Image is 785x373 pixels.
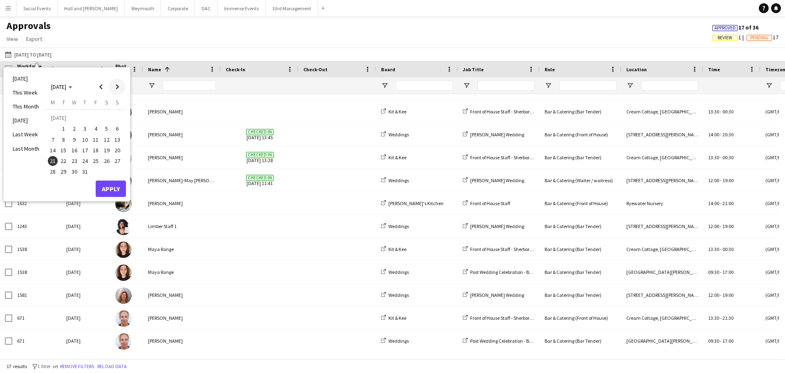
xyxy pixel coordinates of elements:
span: Kit & Kee [388,154,406,161]
li: [DATE] [8,72,44,86]
span: Role [545,66,555,72]
div: [PERSON_NAME] [143,123,221,146]
span: 30 [70,167,79,177]
span: View [7,35,18,43]
span: [PERSON_NAME] Wedding [470,292,524,298]
span: Weddings [388,292,409,298]
button: 02-07-2025 [69,123,80,134]
li: Last Week [8,127,44,141]
a: Export [23,34,45,44]
span: 12:00 [708,292,719,298]
span: 13:30 [708,315,719,321]
span: Workforce ID [17,63,47,75]
div: [PERSON_NAME] [143,284,221,306]
div: Bar & Catering (Bar Tender) [540,215,621,237]
div: [STREET_ADDRESS][PERSON_NAME] [621,215,703,237]
span: Post Wedding Celebration - Bar Staff [470,338,544,344]
span: 19:00 [722,292,733,298]
span: 5 [102,124,112,134]
span: 10 [80,135,90,145]
span: [PERSON_NAME] Wedding [470,177,524,183]
a: Weddings [381,338,409,344]
button: Corporate [161,0,195,16]
button: 18-07-2025 [90,145,101,156]
span: Weddings [388,223,409,229]
span: [DATE] 13:28 [226,146,294,169]
div: [STREET_ADDRESS][PERSON_NAME] [621,169,703,192]
input: Board Filter Input [396,81,453,90]
span: 13:30 [708,154,719,161]
div: 1538 [12,238,61,260]
button: 07-07-2025 [47,134,58,145]
span: Board [381,66,395,72]
span: 1 [59,124,69,134]
span: W [72,99,76,106]
span: Photo [115,63,128,75]
button: 05-07-2025 [101,123,112,134]
span: - [720,269,722,275]
button: 30-07-2025 [69,166,80,177]
button: 22-07-2025 [58,156,69,166]
div: [GEOGRAPHIC_DATA][PERSON_NAME], [GEOGRAPHIC_DATA] [621,261,703,283]
span: 00:30 [722,109,733,115]
div: 671 [12,307,61,329]
span: 23 [70,156,79,166]
div: Maya Range [143,238,221,260]
button: [DATE] to [DATE] [3,50,53,59]
span: Time [708,66,720,72]
span: 7 [48,135,58,145]
div: [PERSON_NAME] [143,307,221,329]
span: 17:00 [722,338,733,344]
span: 19:00 [722,177,733,183]
a: Front of House Staff [463,200,510,206]
div: Bar & Catering (Bar Tender) [540,238,621,260]
span: 22 [59,156,69,166]
span: 24 [80,156,90,166]
span: [DATE] 13:45 [226,123,294,146]
button: 11-07-2025 [90,134,101,145]
span: - [720,200,722,206]
div: [PERSON_NAME] [143,330,221,352]
span: Front of House Staff - Sherborne Wedding [470,154,554,161]
button: Choose month and year [48,79,76,94]
button: 15-07-2025 [58,145,69,156]
span: Review [718,35,732,41]
span: 14:00 [708,131,719,138]
input: Job Title Filter Input [478,81,535,90]
a: Weddings [381,131,409,138]
button: 23-07-2025 [69,156,80,166]
span: Front of House Staff - Sherborne Wedding [470,246,554,252]
a: [PERSON_NAME] Wedding [463,223,524,229]
span: Pending [750,35,768,41]
a: Weddings [381,223,409,229]
a: Front of House Staff - Sherborne Wedding [463,315,554,321]
span: Export [26,35,42,43]
li: [DATE] [8,113,44,127]
a: Weddings [381,269,409,275]
input: Name Filter Input [163,81,216,90]
span: 31 [80,167,90,177]
button: Reload data [96,362,128,371]
div: 1581 [12,284,61,306]
span: Front of House Staff - Sherborne Wedding [470,315,554,321]
span: Weddings [388,177,409,183]
input: Location Filter Input [641,81,698,90]
div: Maya Range [143,261,221,283]
button: 20-07-2025 [112,145,123,156]
a: Post Wedding Celebration - Bar Staff [463,269,544,275]
div: Bar & Catering (Bar Tender) [540,330,621,352]
button: 25-07-2025 [90,156,101,166]
span: 13:30 [708,246,719,252]
button: 14-07-2025 [47,145,58,156]
span: Weddings [388,131,409,138]
button: 08-07-2025 [58,134,69,145]
a: Kit & Kee [381,315,406,321]
div: [DATE] [61,215,110,237]
span: Weddings [388,338,409,344]
span: - [720,177,722,183]
div: Bar & Catering (Front of House) [540,192,621,215]
div: [STREET_ADDRESS][PERSON_NAME] [621,284,703,306]
div: [DATE] [61,192,110,215]
a: Weddings [381,292,409,298]
span: Checked-in [246,152,274,158]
